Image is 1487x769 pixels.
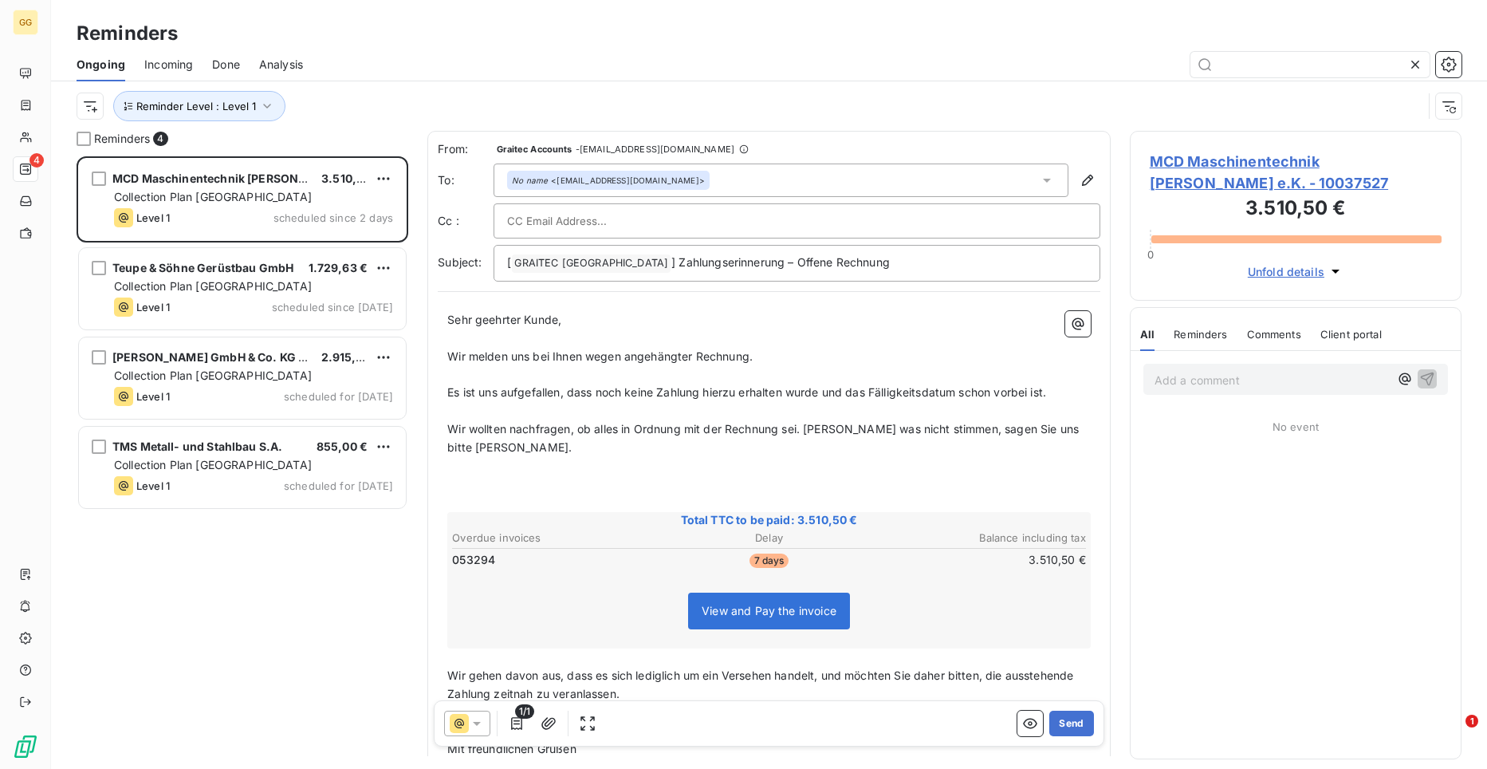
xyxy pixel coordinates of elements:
label: To: [438,172,494,188]
span: Level 1 [136,390,170,403]
span: Wir melden uns bei Ihnen wegen angehängter Rechnung. [447,349,753,363]
h3: Reminders [77,19,178,48]
iframe: Intercom live chat [1433,715,1471,753]
span: 053294 [452,552,495,568]
span: Mit freundlichen Grüßen [447,742,576,755]
h3: 3.510,50 € [1150,194,1442,226]
span: Teupe & Söhne Gerüstbau GmbH [112,261,293,274]
span: 1.729,63 € [309,261,368,274]
span: Collection Plan [GEOGRAPHIC_DATA] [114,190,312,203]
span: Ongoing [77,57,125,73]
span: Analysis [259,57,303,73]
span: Reminders [1174,328,1227,341]
span: From: [438,141,494,157]
span: MCD Maschinentechnik [PERSON_NAME] e.K. - 10037527 [1150,151,1442,194]
label: Cc : [438,213,494,229]
span: Level 1 [136,211,170,224]
td: 3.510,50 € [876,551,1087,569]
span: scheduled since [DATE] [272,301,393,314]
span: 2.915,50 € [321,350,382,364]
th: Balance including tax [876,530,1087,546]
span: Collection Plan [GEOGRAPHIC_DATA] [114,279,312,293]
span: 0 [1147,248,1154,261]
span: MCD Maschinentechnik [PERSON_NAME] e.K. [112,172,368,185]
span: Wir gehen davon aus, dass es sich lediglich um ein Versehen handelt, und möchten Sie daher bitten... [447,668,1076,700]
th: Overdue invoices [451,530,662,546]
span: No event [1273,420,1319,433]
span: Es ist uns aufgefallen, dass noch keine Zahlung hierzu erhalten wurde und das Fälligkeitsdatum sc... [447,385,1046,399]
span: Client portal [1320,328,1382,341]
span: Collection Plan [GEOGRAPHIC_DATA] [114,458,312,471]
span: Wir wollten nachfragen, ob alles in Ordnung mit der Rechnung sei. [PERSON_NAME] was nicht stimmen... [447,422,1082,454]
button: Unfold details [1243,262,1348,281]
span: 3.510,50 € [321,172,382,185]
span: 7 days [749,554,789,568]
span: [ [507,255,511,269]
span: Graitec Accounts [497,144,572,154]
input: CC Email Address... [507,209,679,233]
div: <[EMAIL_ADDRESS][DOMAIN_NAME]> [512,175,705,186]
div: grid [77,156,408,769]
span: Unfold details [1248,263,1324,280]
button: Send [1049,711,1093,736]
span: Reminders [94,131,150,147]
span: Done [212,57,240,73]
span: Comments [1247,328,1301,341]
span: All [1140,328,1155,341]
span: scheduled for [DATE] [284,390,393,403]
span: Subject: [438,255,482,269]
div: GG [13,10,38,35]
span: View and Pay the invoice [702,604,836,617]
span: [PERSON_NAME] GmbH & Co. KG Information [112,350,365,364]
th: Delay [663,530,874,546]
span: 4 [30,153,44,168]
button: Reminder Level : Level 1 [113,91,285,121]
span: 855,00 € [317,440,368,453]
span: Reminder Level : Level 1 [136,100,256,112]
input: Search [1190,52,1430,77]
span: Level 1 [136,479,170,492]
span: Total TTC to be paid: 3.510,50 € [450,512,1088,528]
span: scheduled for [DATE] [284,479,393,492]
span: Sehr geehrter Kunde, [447,313,561,326]
span: TMS Metall- und Stahlbau S.A. [112,440,282,453]
span: scheduled since 2 days [273,211,393,224]
span: 1 [1465,715,1478,728]
span: GRAITEC [GEOGRAPHIC_DATA] [512,254,671,273]
span: ] Zahlungserinnerung – Offene Rechnung [671,255,890,269]
span: Collection Plan [GEOGRAPHIC_DATA] [114,369,312,382]
em: No name [512,175,548,186]
span: Incoming [144,57,193,73]
span: Level 1 [136,301,170,314]
img: Logo LeanPay [13,734,38,759]
span: - [EMAIL_ADDRESS][DOMAIN_NAME] [576,144,734,154]
span: 1/1 [515,704,534,719]
a: 4 [13,156,37,182]
span: 4 [153,132,167,146]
